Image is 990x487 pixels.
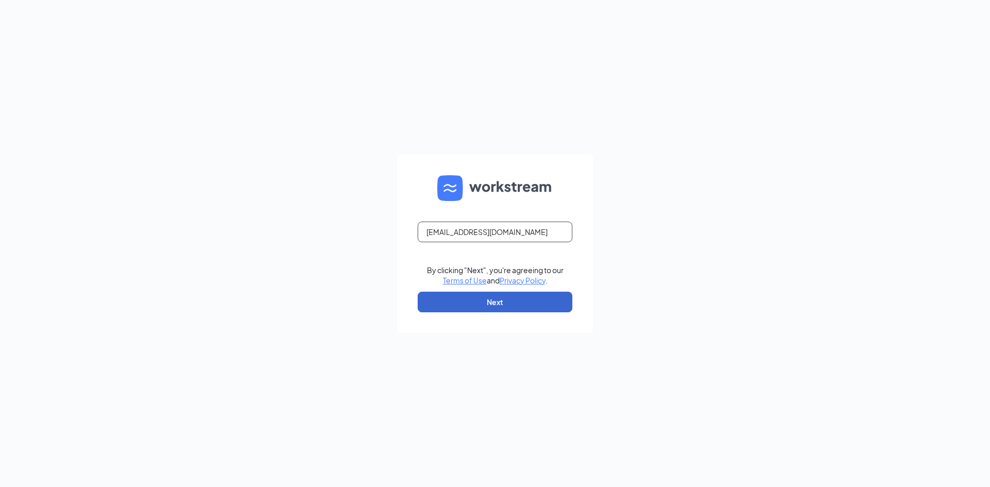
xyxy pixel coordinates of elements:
div: By clicking "Next", you're agreeing to our and . [427,265,564,286]
a: Terms of Use [443,276,487,285]
button: Next [418,292,572,312]
input: Email [418,222,572,242]
img: WS logo and Workstream text [437,175,553,201]
a: Privacy Policy [500,276,546,285]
